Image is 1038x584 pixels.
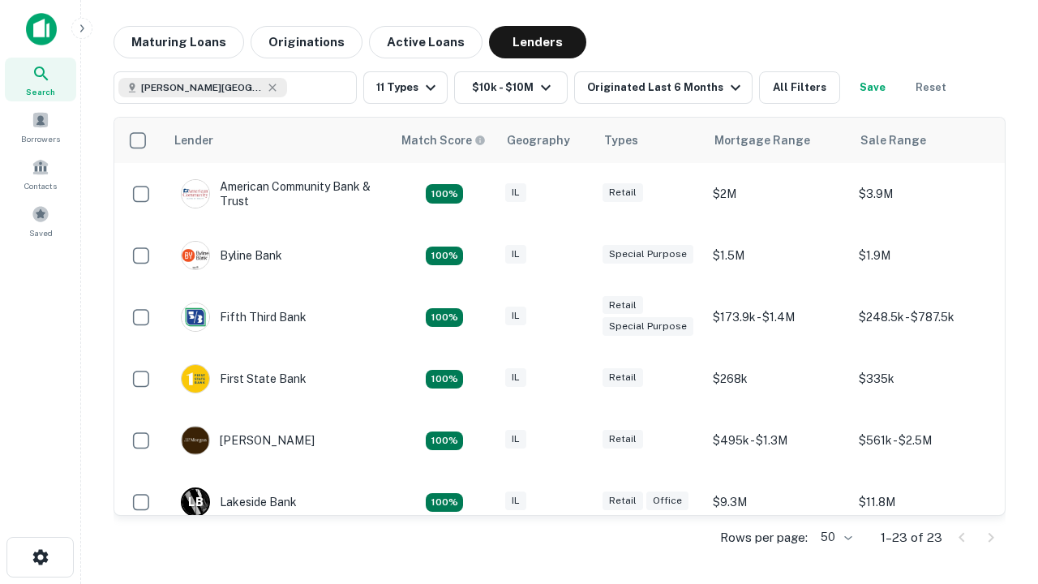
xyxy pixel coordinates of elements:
img: picture [182,365,209,393]
a: Search [5,58,76,101]
a: Saved [5,199,76,243]
div: IL [505,307,526,325]
td: $561k - $2.5M [851,410,997,471]
span: Search [26,85,55,98]
th: Lender [165,118,392,163]
div: Geography [507,131,570,150]
td: $173.9k - $1.4M [705,286,851,348]
div: Capitalize uses an advanced AI algorithm to match your search with the best lender. The match sco... [401,131,486,149]
div: Byline Bank [181,241,282,270]
button: All Filters [759,71,840,104]
td: $248.5k - $787.5k [851,286,997,348]
th: Geography [497,118,594,163]
div: Retail [603,296,643,315]
h6: Match Score [401,131,483,149]
div: Special Purpose [603,245,693,264]
div: Retail [603,430,643,449]
div: Matching Properties: 2, hasApolloMatch: undefined [426,370,463,389]
div: IL [505,368,526,387]
div: Retail [603,368,643,387]
div: Special Purpose [603,317,693,336]
div: 50 [814,526,855,549]
img: picture [182,427,209,454]
img: capitalize-icon.png [26,13,57,45]
td: $3.9M [851,163,997,225]
button: Reset [905,71,957,104]
button: 11 Types [363,71,448,104]
div: [PERSON_NAME] [181,426,315,455]
th: Sale Range [851,118,997,163]
div: IL [505,492,526,510]
span: Saved [29,226,53,239]
button: Originated Last 6 Months [574,71,753,104]
div: Lakeside Bank [181,487,297,517]
th: Capitalize uses an advanced AI algorithm to match your search with the best lender. The match sco... [392,118,497,163]
div: Office [646,492,688,510]
span: Borrowers [21,132,60,145]
img: picture [182,242,209,269]
p: L B [188,494,203,511]
td: $9.3M [705,471,851,533]
img: picture [182,180,209,208]
div: Matching Properties: 2, hasApolloMatch: undefined [426,184,463,204]
button: Lenders [489,26,586,58]
div: Types [604,131,638,150]
p: Rows per page: [720,528,808,547]
td: $11.8M [851,471,997,533]
th: Mortgage Range [705,118,851,163]
div: IL [505,245,526,264]
td: $1.9M [851,225,997,286]
a: Contacts [5,152,76,195]
th: Types [594,118,705,163]
div: Originated Last 6 Months [587,78,745,97]
td: $2M [705,163,851,225]
div: IL [505,183,526,202]
span: Contacts [24,179,57,192]
span: [PERSON_NAME][GEOGRAPHIC_DATA], [GEOGRAPHIC_DATA] [141,80,263,95]
img: picture [182,303,209,331]
div: Matching Properties: 2, hasApolloMatch: undefined [426,247,463,266]
iframe: Chat Widget [957,454,1038,532]
button: Originations [251,26,362,58]
button: $10k - $10M [454,71,568,104]
div: Matching Properties: 3, hasApolloMatch: undefined [426,493,463,513]
div: Sale Range [860,131,926,150]
td: $268k [705,348,851,410]
a: Borrowers [5,105,76,148]
td: $335k [851,348,997,410]
button: Active Loans [369,26,483,58]
div: American Community Bank & Trust [181,179,375,208]
div: IL [505,430,526,449]
div: Matching Properties: 3, hasApolloMatch: undefined [426,432,463,451]
div: Mortgage Range [714,131,810,150]
div: Matching Properties: 2, hasApolloMatch: undefined [426,308,463,328]
button: Maturing Loans [114,26,244,58]
button: Save your search to get updates of matches that match your search criteria. [847,71,899,104]
div: Lender [174,131,213,150]
td: $495k - $1.3M [705,410,851,471]
div: Fifth Third Bank [181,303,307,332]
p: 1–23 of 23 [881,528,942,547]
div: First State Bank [181,364,307,393]
div: Retail [603,183,643,202]
div: Retail [603,492,643,510]
td: $1.5M [705,225,851,286]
